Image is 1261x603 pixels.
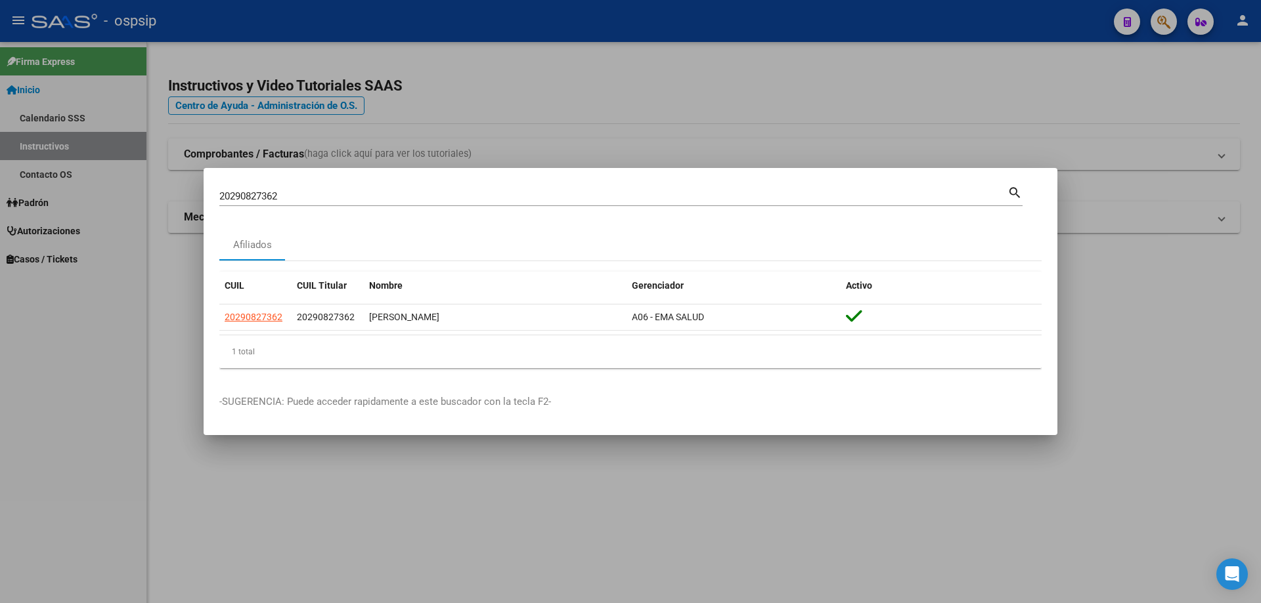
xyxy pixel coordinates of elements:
[369,280,403,291] span: Nombre
[225,280,244,291] span: CUIL
[219,272,292,300] datatable-header-cell: CUIL
[627,272,841,300] datatable-header-cell: Gerenciador
[369,310,621,325] div: [PERSON_NAME]
[225,312,282,322] span: 20290827362
[846,280,872,291] span: Activo
[219,335,1042,368] div: 1 total
[233,238,272,253] div: Afiliados
[364,272,627,300] datatable-header-cell: Nombre
[632,280,684,291] span: Gerenciador
[297,312,355,322] span: 20290827362
[632,312,704,322] span: A06 - EMA SALUD
[1216,558,1248,590] div: Open Intercom Messenger
[292,272,364,300] datatable-header-cell: CUIL Titular
[297,280,347,291] span: CUIL Titular
[1007,184,1023,199] mat-icon: search
[219,394,1042,409] p: -SUGERENCIA: Puede acceder rapidamente a este buscador con la tecla F2-
[841,272,1042,300] datatable-header-cell: Activo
